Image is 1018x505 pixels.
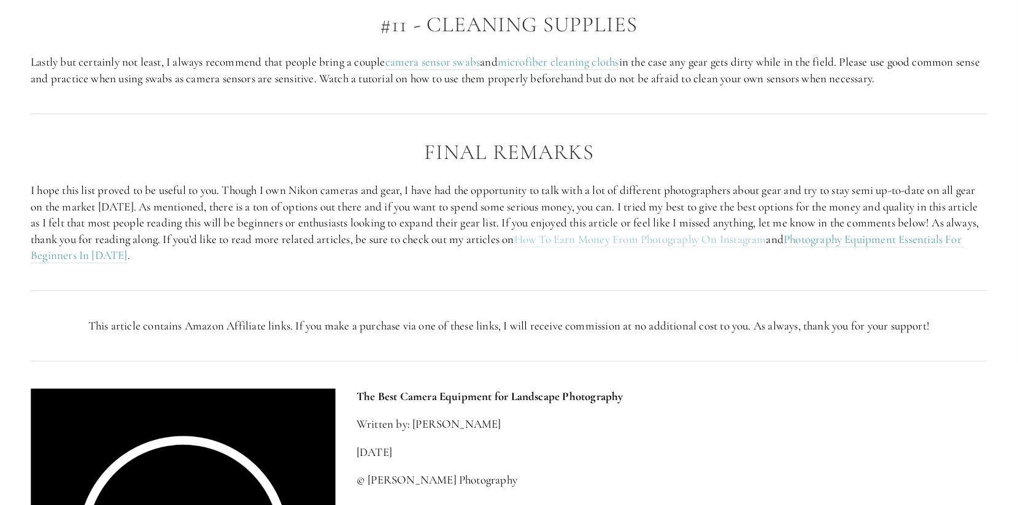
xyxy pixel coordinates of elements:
a: How To Earn Money From Photography On Instagram [514,232,766,247]
h2: Final Remarks [31,141,987,164]
p: [DATE] [357,444,987,461]
p: I hope this list proved to be useful to you. Though I own Nikon cameras and gear, I have had the ... [31,182,987,264]
p: This article contains Amazon Affiliate links. If you make a purchase via one of these links, I wi... [31,318,987,334]
a: camera sensor swabs [385,55,480,70]
p: Lastly but certainly not least, I always recommend that people bring a couple and in the case any... [31,54,987,87]
a: Photography Equipment Essentials For Beginners In [DATE] [31,232,964,264]
p: © [PERSON_NAME] Photography [357,472,987,488]
p: Written by: [PERSON_NAME] [357,416,987,433]
a: microfiber cleaning cloths [498,55,619,70]
h2: #11 - Cleaning Supplies [31,13,987,37]
strong: The Best Camera Equipment for Landscape Photography [357,389,623,403]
